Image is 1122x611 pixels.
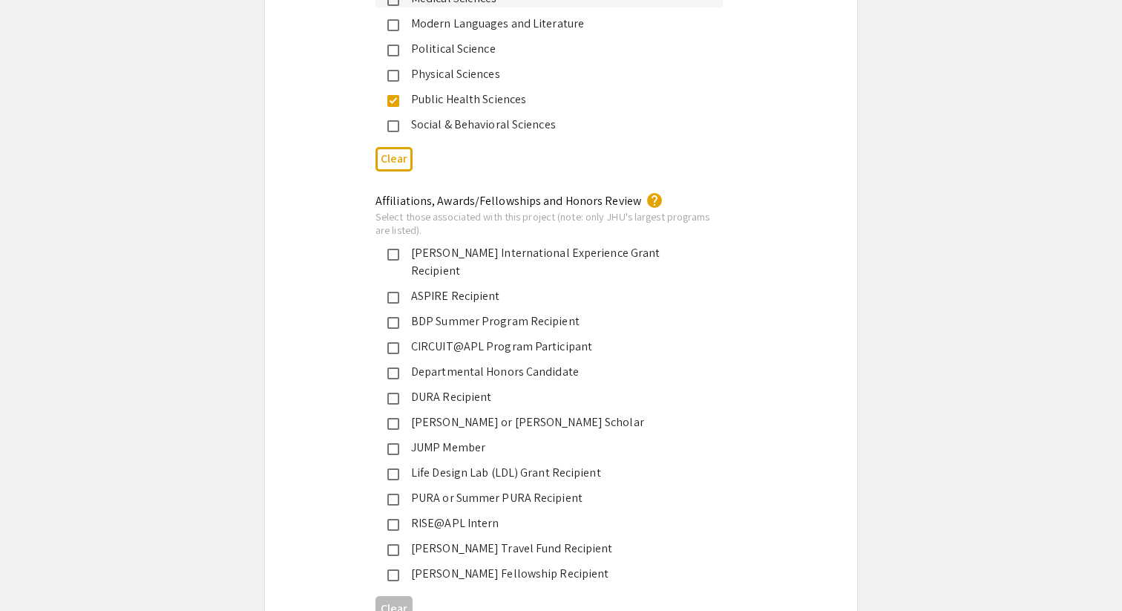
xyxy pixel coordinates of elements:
div: [PERSON_NAME] Fellowship Recipient [399,565,711,583]
div: [PERSON_NAME] International Experience Grant Recipient [399,244,711,280]
mat-label: Affiliations, Awards/Fellowships and Honors Review [375,193,641,209]
div: JUMP Member [399,439,711,457]
div: ASPIRE Recipient [399,287,711,305]
div: Life Design Lab (LDL) Grant Recipient [399,464,711,482]
div: Departmental Honors Candidate [399,363,711,381]
div: Select those associated with this project (note: only JHU's largest programs are listed). [375,210,723,236]
div: Modern Languages and Literature [399,15,711,33]
div: RISE@APL Intern [399,514,711,532]
div: PURA or Summer PURA Recipient [399,489,711,507]
button: Clear [375,147,413,171]
div: CIRCUIT@APL Program Participant [399,338,711,356]
div: DURA Recipient [399,388,711,406]
iframe: Chat [11,544,63,600]
div: Social & Behavioral Sciences [399,116,711,134]
div: BDP Summer Program Recipient [399,313,711,330]
div: Physical Sciences [399,65,711,83]
mat-icon: help [646,192,663,209]
div: Public Health Sciences [399,91,711,108]
div: [PERSON_NAME] Travel Fund Recipient [399,540,711,558]
div: [PERSON_NAME] or [PERSON_NAME] Scholar [399,414,711,431]
div: Political Science [399,40,711,58]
